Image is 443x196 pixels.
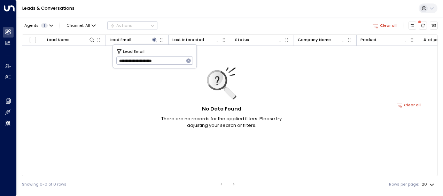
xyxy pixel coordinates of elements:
a: Leads & Conversations [22,5,75,11]
div: Actions [110,23,132,28]
button: Actions [107,21,157,30]
span: Agents [24,24,39,27]
span: Toggle select all [29,36,36,43]
div: 20 [422,180,436,189]
div: Status [235,36,249,43]
div: Lead Name [47,36,70,43]
div: Lead Email [110,36,158,43]
span: There are new threads available. Refresh the grid to view the latest updates. [419,22,427,30]
span: Lead Email [123,48,145,54]
button: Agents1 [22,22,55,29]
label: Rows per page: [389,181,419,187]
div: Last Interacted [172,36,220,43]
span: Channel: [64,22,98,29]
button: Archived Leads [430,22,438,30]
button: Clear all [395,101,423,109]
nav: pagination navigation [217,180,239,188]
p: There are no records for the applied filters. Please try adjusting your search or filters. [152,115,291,129]
button: Customize [409,22,417,30]
div: Lead Email [110,36,131,43]
span: 1 [41,23,48,28]
div: Lead Name [47,36,95,43]
div: Product [360,36,377,43]
div: Company Name [298,36,346,43]
div: Button group with a nested menu [107,21,157,30]
div: Product [360,36,409,43]
div: Status [235,36,283,43]
span: All [85,23,90,28]
button: Channel:All [64,22,98,29]
h5: No Data Found [202,105,241,113]
button: Clear all [370,22,399,29]
div: Last Interacted [172,36,204,43]
div: Showing 0-0 of 0 rows [22,181,67,187]
div: Company Name [298,36,331,43]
